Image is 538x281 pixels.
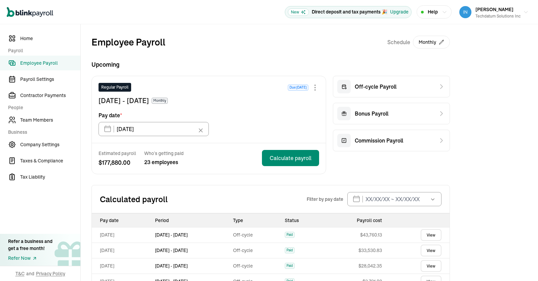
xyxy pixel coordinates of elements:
span: Paid [285,232,295,238]
span: $ 43,760.13 [360,232,382,238]
td: [DATE] [92,227,152,243]
span: Help [428,8,438,15]
span: Filter by pay date [307,196,343,202]
span: Employee Payroll [20,60,80,67]
td: Off-cycle [230,243,282,258]
button: Monthly [413,36,450,49]
span: 23 employees [144,158,184,166]
nav: Global [7,2,53,22]
button: Help [417,5,452,19]
span: Contractor Payments [20,92,80,99]
input: XX/XX/XX [99,122,209,136]
th: Pay date [92,214,152,227]
th: Type [230,214,282,227]
td: Off-cycle [230,258,282,274]
span: [DATE] - [DATE] [99,96,149,106]
a: View [421,245,441,256]
span: Paid [285,263,295,269]
span: Estimated payroll [99,150,136,157]
th: Payroll cost [322,214,385,227]
a: View [421,260,441,272]
a: View [421,229,441,241]
span: Home [20,35,80,42]
td: [DATE] - [DATE] [152,258,230,274]
span: [PERSON_NAME] [475,6,513,12]
span: Commission Payroll [355,136,403,145]
a: Refer Now [8,255,52,262]
span: Payroll [8,47,76,54]
span: Company Settings [20,141,80,148]
span: Upcoming [91,60,450,69]
h2: Calculated payroll [100,194,307,205]
th: Period [152,214,230,227]
span: Team Members [20,117,80,124]
th: Status [282,214,322,227]
td: [DATE] [92,258,152,274]
input: XX/XX/XX ~ XX/XX/XX [347,192,441,206]
iframe: Chat Widget [504,249,538,281]
span: Taxes & Compliance [20,157,80,164]
td: Off-cycle [230,227,282,243]
span: Due [DATE] [288,85,308,91]
div: Schedule [387,35,450,49]
button: Calculate payroll [262,150,319,166]
div: Refer a business and get a free month! [8,238,52,252]
span: $ 33,530.83 [358,247,382,253]
span: $ 177,880.00 [99,158,136,167]
span: Payroll Settings [20,76,80,83]
span: Privacy Policy [36,270,65,277]
button: [PERSON_NAME]Techdatum Solutions Inc [457,4,531,21]
span: Who’s getting paid [144,150,184,157]
span: Monthly [152,98,168,104]
span: T&C [15,270,25,277]
span: New [288,8,309,16]
span: Regular Payroll [101,84,128,90]
td: [DATE] - [DATE] [152,227,230,243]
span: Pay date [99,111,122,119]
span: Paid [285,247,295,253]
h2: Employee Payroll [91,35,165,49]
span: Bonus Payroll [355,110,388,118]
button: Upgrade [390,8,409,15]
span: $ 28,042.35 [358,263,382,269]
span: Tax Liability [20,174,80,181]
div: Techdatum Solutions Inc [475,13,521,19]
td: [DATE] [92,243,152,258]
span: People [8,104,76,111]
span: Off-cycle Payroll [355,83,396,91]
td: [DATE] - [DATE] [152,243,230,258]
p: Direct deposit and tax payments 🎉 [312,8,387,15]
span: Business [8,129,76,136]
